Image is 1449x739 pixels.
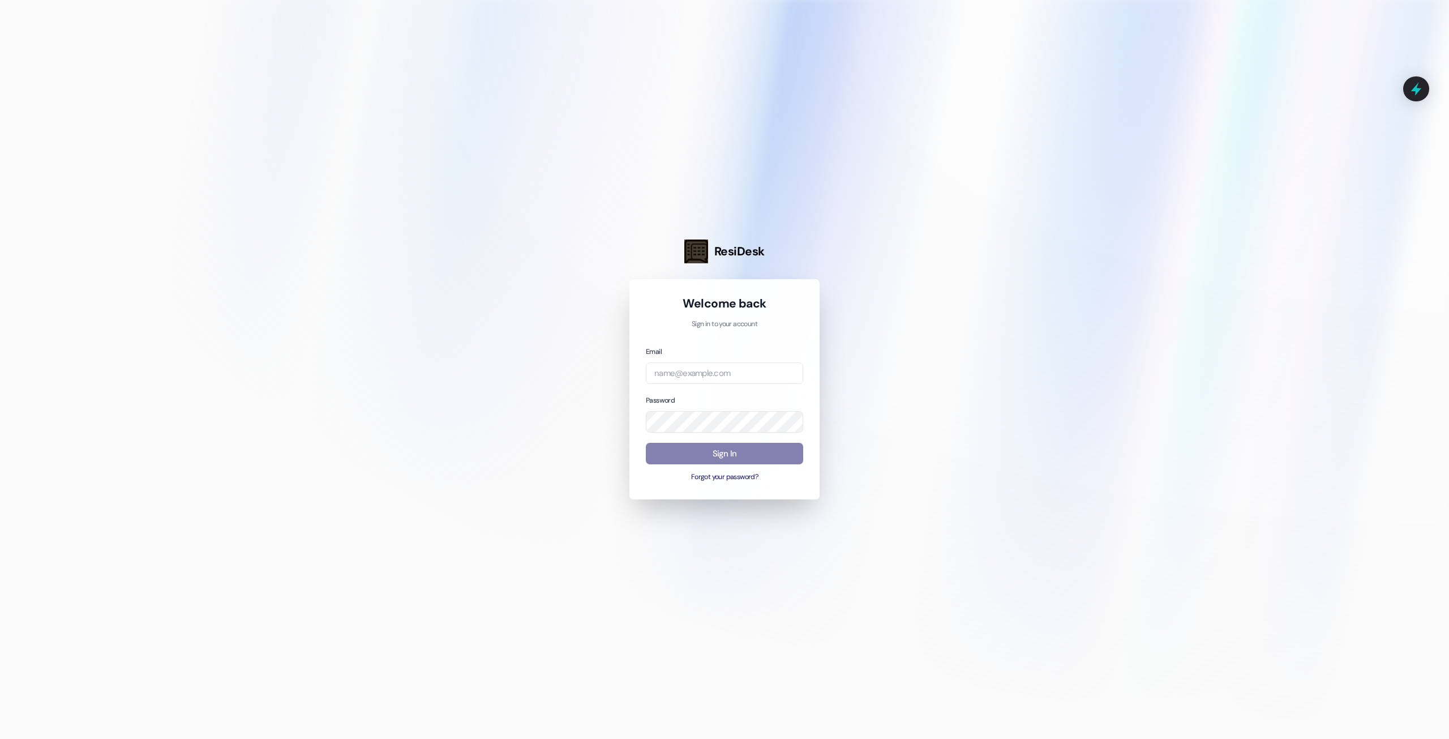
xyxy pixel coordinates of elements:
[646,362,803,385] input: name@example.com
[646,396,675,405] label: Password
[646,296,803,311] h1: Welcome back
[684,240,708,263] img: ResiDesk Logo
[646,443,803,465] button: Sign In
[646,472,803,482] button: Forgot your password?
[646,347,662,356] label: Email
[646,319,803,330] p: Sign in to your account
[714,244,765,259] span: ResiDesk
